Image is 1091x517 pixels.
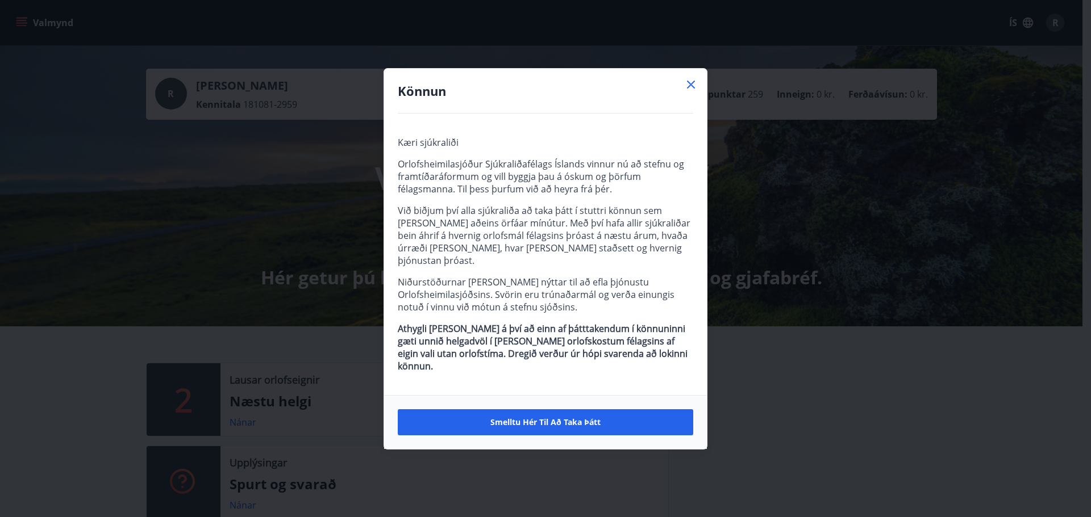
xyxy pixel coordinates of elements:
button: Smelltu hér til að taka þátt [398,409,693,435]
p: Orlofsheimilasjóður Sjúkraliðafélags Íslands vinnur nú að stefnu og framtíðaráformum og vill bygg... [398,158,693,195]
span: Smelltu hér til að taka þátt [490,417,601,428]
p: Niðurstöðurnar [PERSON_NAME] nýttar til að efla þjónustu Orlofsheimilasjóðsins. Svörin eru trúnað... [398,276,693,313]
strong: Athygli [PERSON_NAME] á því að einn af þátttakendum í könnuninni gæti unnið helgadvöl í [PERSON_N... [398,322,688,372]
p: Við biðjum því alla sjúkraliða að taka þátt í stuttri könnun sem [PERSON_NAME] aðeins örfáar mínú... [398,204,693,267]
h4: Könnun [398,82,693,99]
p: Kæri sjúkraliði [398,136,693,149]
